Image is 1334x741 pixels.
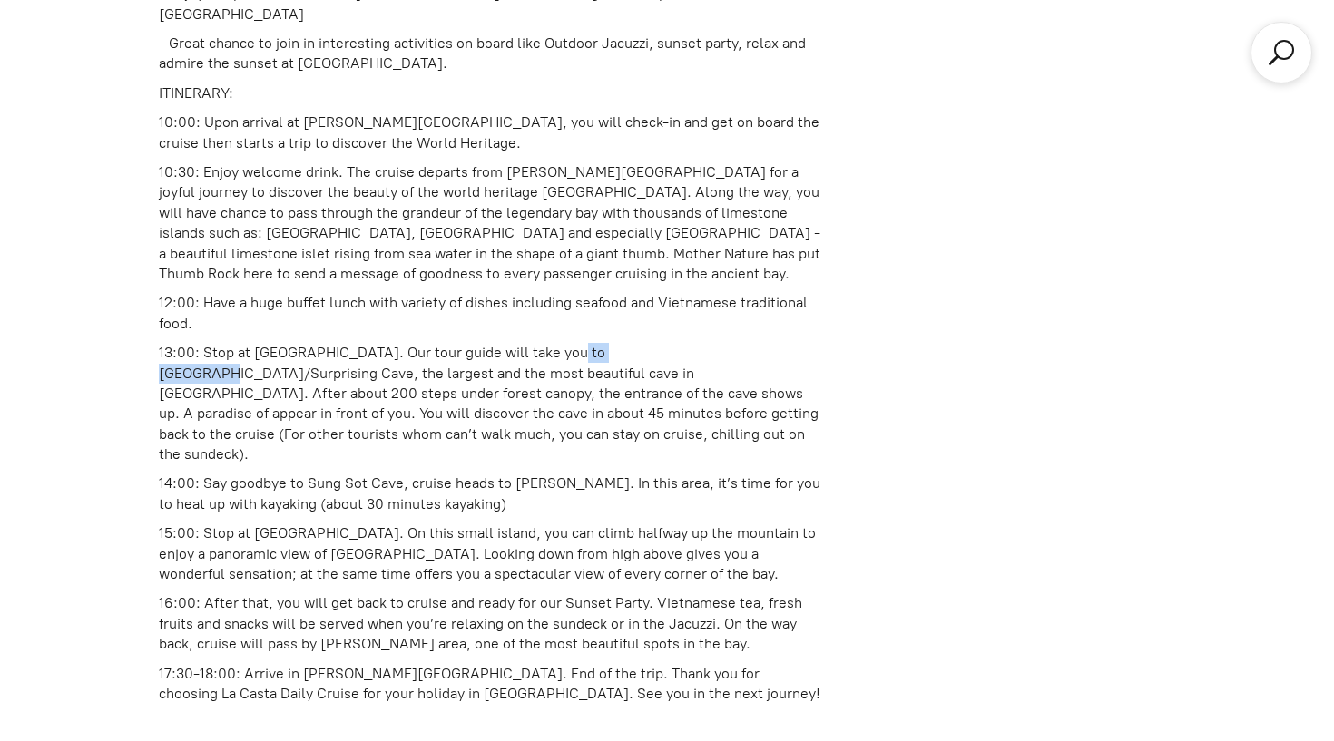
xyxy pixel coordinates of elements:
[159,473,822,514] p: 14:00: Say goodbye to Sung Sot Cave, cruise heads to [PERSON_NAME]. In this area, it’s time for y...
[159,523,822,584] p: 15:00: Stop at [GEOGRAPHIC_DATA]. On this small island, you can climb halfway up the mountain to ...
[159,343,822,464] p: 13:00: Stop at [GEOGRAPHIC_DATA]. Our tour guide will take you to [GEOGRAPHIC_DATA]/Surprising Ca...
[159,293,822,334] p: 12:00: Have a huge buffet lunch with variety of dishes including seafood and Vietnamese tradition...
[159,83,822,103] p: ITINERARY:
[159,664,822,705] p: 17:30-18:00: Arrive in [PERSON_NAME][GEOGRAPHIC_DATA]. End of the trip. Thank you for choosing La...
[1265,36,1298,69] a: Search products
[159,593,822,654] p: 16:00: After that, you will get back to cruise and ready for our Sunset Party. Vietnamese tea, fr...
[159,162,822,284] p: 10:30: Enjoy welcome drink. The cruise departs from [PERSON_NAME][GEOGRAPHIC_DATA] for a joyful j...
[159,34,822,74] p: - Great chance to join in interesting activities on board like Outdoor Jacuzzi, sunset party, rel...
[159,112,822,153] p: 10:00: Upon arrival at [PERSON_NAME][GEOGRAPHIC_DATA], you will check-in and get on board the cru...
